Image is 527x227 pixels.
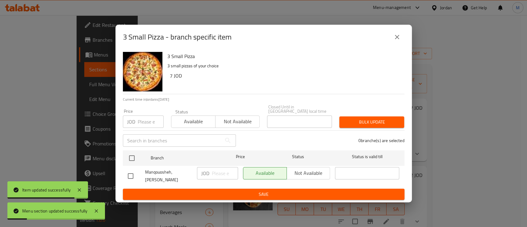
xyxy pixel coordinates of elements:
p: JOD [127,118,135,125]
button: Not available [215,116,260,128]
span: Price [220,153,261,161]
img: 3 Small Pizza [123,52,162,91]
h2: 3 Small Pizza - branch specific item [123,32,232,42]
span: Save [128,191,399,198]
p: Current time in Jordan is [DATE] [123,97,404,102]
span: Bulk update [344,118,399,126]
div: Item updated successfully [22,187,71,193]
div: Menu section updated successfully [22,208,88,214]
input: Search in branches [123,134,222,147]
input: Please enter price [138,116,164,128]
p: 0 branche(s) are selected [358,137,404,144]
p: 3 small pizzas of your choice [167,62,399,70]
h6: 3 Small Pizza [167,52,399,61]
span: Status [266,153,330,161]
button: Save [123,189,404,200]
input: Please enter price [212,167,238,179]
span: Not available [218,117,257,126]
button: Available [171,116,215,128]
span: Status is valid till [335,153,399,161]
p: JOD [201,170,209,177]
span: Manqouosheh, [PERSON_NAME] [145,168,192,184]
span: Branch [151,154,215,162]
h6: 7 JOD [170,71,399,80]
button: close [390,30,404,44]
span: Available [174,117,213,126]
button: Bulk update [339,116,404,128]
